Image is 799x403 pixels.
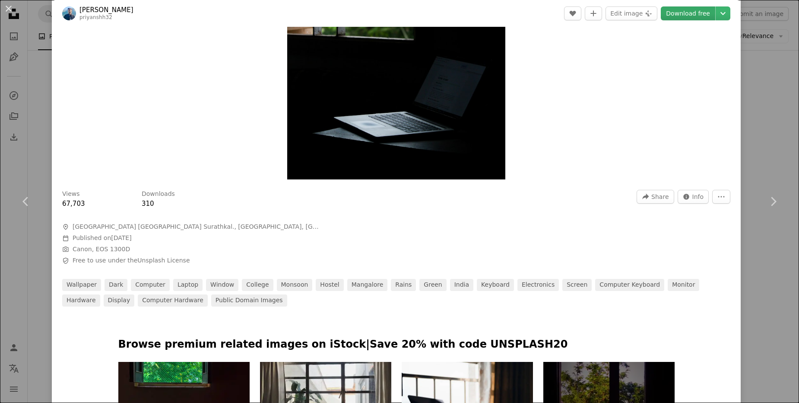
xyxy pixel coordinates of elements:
[104,294,135,307] a: display
[606,6,657,20] button: Edit image
[585,6,602,20] button: Add to Collection
[105,279,127,291] a: dark
[111,234,131,241] time: July 2, 2022 at 8:47:50 AM GMT+5:30
[73,245,130,254] button: Canon, EOS 1300D
[173,279,203,291] a: laptop
[419,279,446,291] a: green
[62,190,80,198] h3: Views
[79,14,112,20] a: priyanshh32
[450,279,473,291] a: india
[668,279,699,291] a: monitor
[118,338,675,352] p: Browse premium related images on iStock | Save 20% with code UNSPLASH20
[517,279,559,291] a: electronics
[131,279,170,291] a: computer
[79,6,133,14] a: [PERSON_NAME]
[564,6,581,20] button: Like
[211,294,287,307] a: Public domain images
[678,190,709,204] button: Stats about this image
[62,294,100,307] a: hardware
[747,160,799,243] a: Next
[62,6,76,20] img: Go to Priyansh Patidar's profile
[206,279,238,291] a: window
[242,279,273,291] a: college
[716,6,730,20] button: Choose download size
[562,279,592,291] a: screen
[62,200,85,208] span: 67,703
[661,6,715,20] a: Download free
[637,190,674,204] button: Share this image
[277,279,313,291] a: monsoon
[595,279,664,291] a: computer keyboard
[62,279,101,291] a: wallpaper
[138,294,208,307] a: computer hardware
[73,234,132,241] span: Published on
[142,200,154,208] span: 310
[651,190,669,203] span: Share
[137,257,190,264] a: Unsplash License
[347,279,388,291] a: mangalore
[142,190,175,198] h3: Downloads
[316,279,343,291] a: hostel
[692,190,704,203] span: Info
[73,256,190,265] span: Free to use under the
[712,190,730,204] button: More Actions
[391,279,416,291] a: rains
[73,223,321,231] span: [GEOGRAPHIC_DATA] [GEOGRAPHIC_DATA] Surathkal., [GEOGRAPHIC_DATA], [GEOGRAPHIC_DATA], [GEOGRAPHIC...
[477,279,514,291] a: keyboard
